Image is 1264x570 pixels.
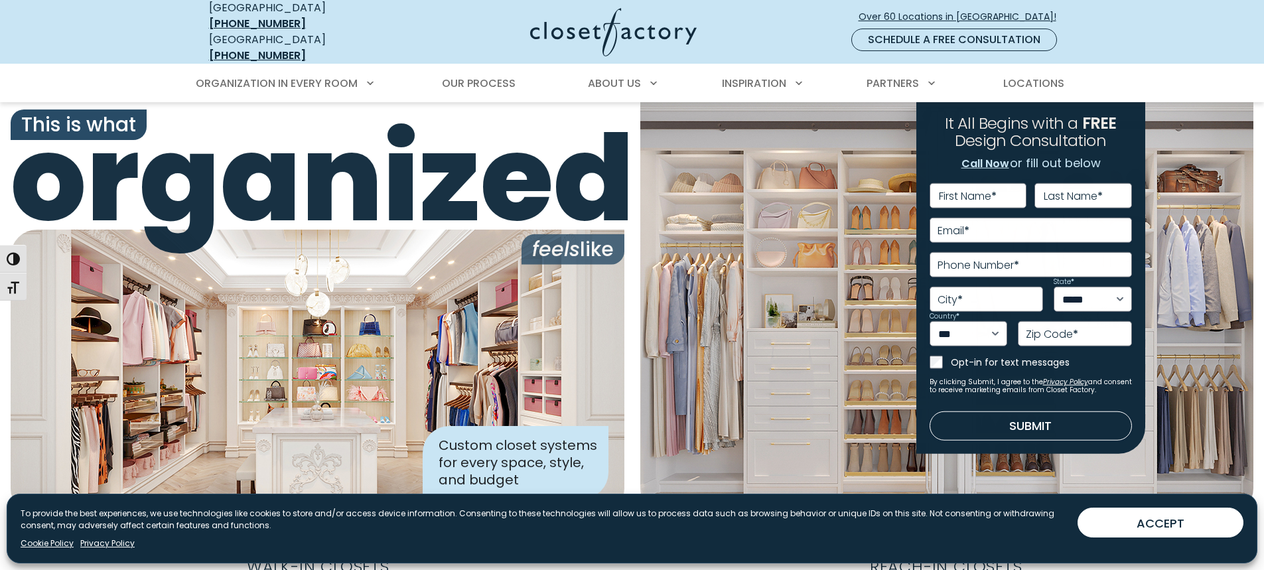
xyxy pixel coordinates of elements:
[722,76,786,91] span: Inspiration
[859,10,1067,24] span: Over 60 Locations in [GEOGRAPHIC_DATA]!
[80,537,135,549] a: Privacy Policy
[530,8,697,56] img: Closet Factory Logo
[1003,76,1064,91] span: Locations
[186,65,1078,102] nav: Primary Menu
[209,32,401,64] div: [GEOGRAPHIC_DATA]
[858,5,1068,29] a: Over 60 Locations in [GEOGRAPHIC_DATA]!
[532,234,580,263] i: feels
[21,508,1067,532] p: To provide the best experiences, we use technologies like cookies to store and/or access device i...
[851,29,1057,51] a: Schedule a Free Consultation
[11,119,624,239] span: organized
[423,426,608,499] div: Custom closet systems for every space, style, and budget
[21,537,74,549] a: Cookie Policy
[1078,508,1243,537] button: ACCEPT
[11,230,624,515] img: Closet Factory designed closet
[522,234,624,264] span: like
[588,76,641,91] span: About Us
[867,76,919,91] span: Partners
[209,16,306,31] a: [PHONE_NUMBER]
[209,48,306,63] a: [PHONE_NUMBER]
[442,76,516,91] span: Our Process
[196,76,358,91] span: Organization in Every Room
